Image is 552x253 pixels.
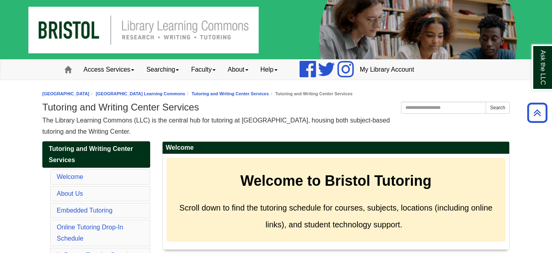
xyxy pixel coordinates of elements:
[486,102,510,114] button: Search
[163,142,509,154] h2: Welcome
[42,141,150,168] a: Tutoring and Writing Center Services
[42,102,510,113] h1: Tutoring and Writing Center Services
[240,173,432,189] strong: Welcome to Bristol Tutoring
[42,117,390,135] span: The Library Learning Commons (LLC) is the central hub for tutoring at [GEOGRAPHIC_DATA], housing ...
[192,91,269,96] a: Tutoring and Writing Center Services
[524,107,550,118] a: Back to Top
[222,60,254,80] a: About
[42,90,510,98] nav: breadcrumb
[49,145,133,163] span: Tutoring and Writing Center Services
[96,91,185,96] a: [GEOGRAPHIC_DATA] Learning Commons
[140,60,185,80] a: Searching
[57,224,123,242] a: Online Tutoring Drop-In Schedule
[269,90,352,98] li: Tutoring and Writing Center Services
[77,60,140,80] a: Access Services
[254,60,284,80] a: Help
[57,207,113,214] a: Embedded Tutoring
[57,190,83,197] a: About Us
[179,203,492,229] span: Scroll down to find the tutoring schedule for courses, subjects, locations (including online link...
[354,60,420,80] a: My Library Account
[185,60,222,80] a: Faculty
[42,91,89,96] a: [GEOGRAPHIC_DATA]
[57,173,83,180] a: Welcome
